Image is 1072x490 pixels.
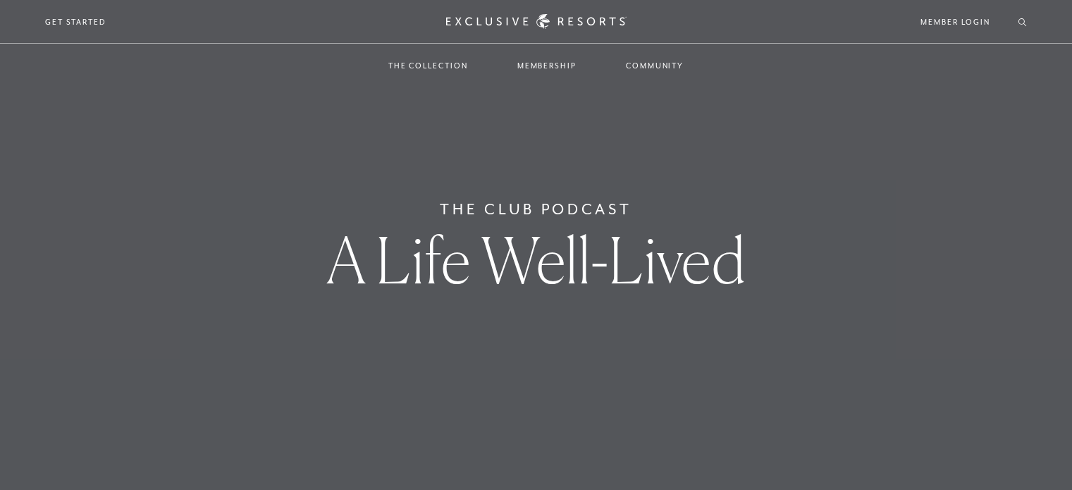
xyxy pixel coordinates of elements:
[45,16,106,28] a: Get Started
[440,198,632,221] h6: The Club Podcast
[326,228,746,292] h1: A Life Well-Lived
[920,16,990,28] a: Member Login
[612,45,698,86] a: Community
[503,45,591,86] a: Membership
[374,45,482,86] a: The Collection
